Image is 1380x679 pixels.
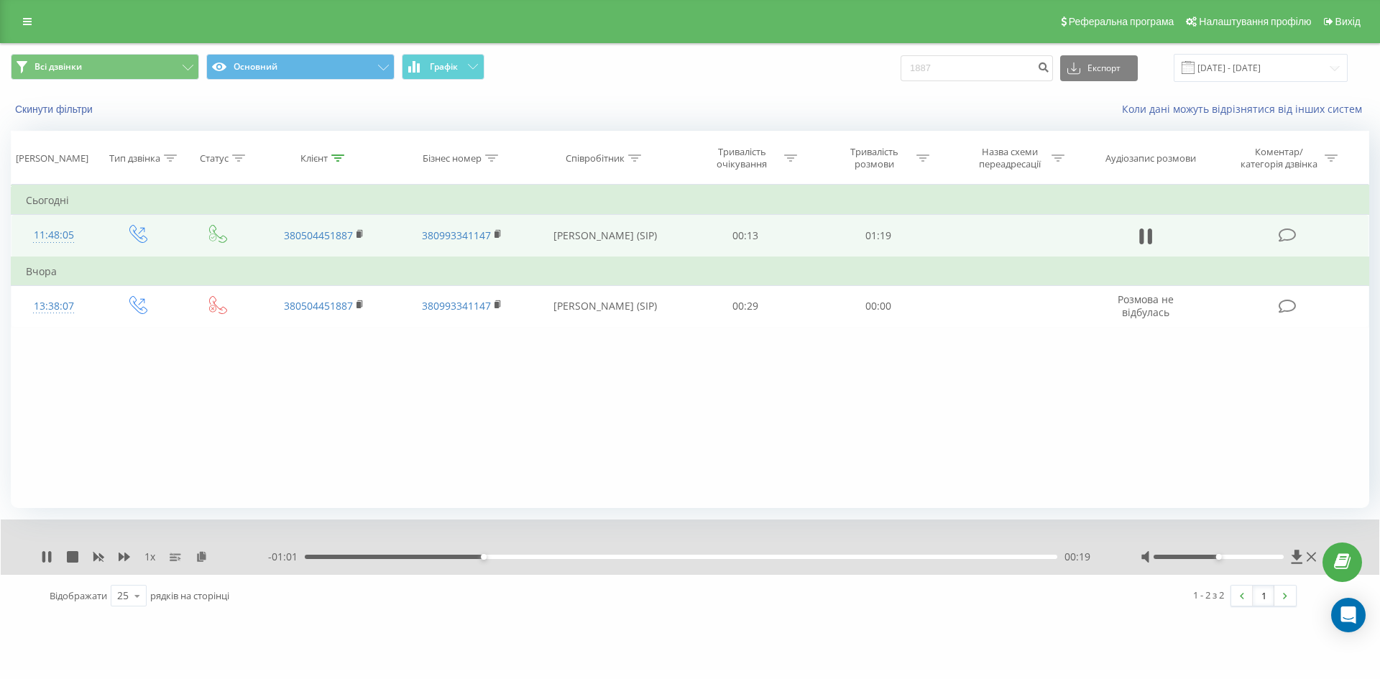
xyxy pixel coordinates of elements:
[117,588,129,603] div: 25
[1064,550,1090,564] span: 00:19
[704,146,781,170] div: Тривалість очікування
[811,285,944,327] td: 00:00
[422,299,491,313] a: 380993341147
[811,215,944,257] td: 01:19
[144,550,155,564] span: 1 x
[11,103,100,116] button: Скинути фільтри
[901,55,1053,81] input: Пошук за номером
[530,215,679,257] td: [PERSON_NAME] (SIP)
[1069,16,1174,27] span: Реферальна програма
[16,152,88,165] div: [PERSON_NAME]
[1105,152,1196,165] div: Аудіозапис розмови
[430,62,458,72] span: Графік
[109,152,160,165] div: Тип дзвінка
[11,54,199,80] button: Всі дзвінки
[481,554,487,560] div: Accessibility label
[200,152,229,165] div: Статус
[1122,102,1369,116] a: Коли дані можуть відрізнятися вiд інших систем
[1331,598,1366,632] div: Open Intercom Messenger
[530,285,679,327] td: [PERSON_NAME] (SIP)
[34,61,82,73] span: Всі дзвінки
[971,146,1048,170] div: Назва схеми переадресації
[11,257,1369,286] td: Вчора
[268,550,305,564] span: - 01:01
[679,285,811,327] td: 00:29
[26,221,82,249] div: 11:48:05
[26,292,82,320] div: 13:38:07
[1060,55,1138,81] button: Експорт
[402,54,484,80] button: Графік
[422,228,491,242] a: 380993341147
[284,228,353,242] a: 380504451887
[300,152,328,165] div: Клієнт
[1118,292,1174,319] span: Розмова не відбулась
[206,54,395,80] button: Основний
[566,152,625,165] div: Співробітник
[1199,16,1311,27] span: Налаштування профілю
[1215,554,1221,560] div: Accessibility label
[1253,586,1274,606] a: 1
[1193,588,1224,602] div: 1 - 2 з 2
[836,146,913,170] div: Тривалість розмови
[1335,16,1361,27] span: Вихід
[1237,146,1321,170] div: Коментар/категорія дзвінка
[284,299,353,313] a: 380504451887
[50,589,107,602] span: Відображати
[423,152,482,165] div: Бізнес номер
[679,215,811,257] td: 00:13
[11,186,1369,215] td: Сьогодні
[150,589,229,602] span: рядків на сторінці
